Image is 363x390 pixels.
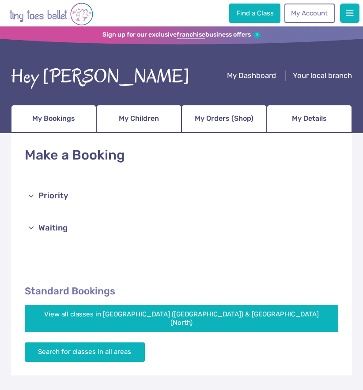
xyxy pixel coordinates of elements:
[227,71,276,82] a: My Dashboard
[25,342,145,362] a: Search for classes in all areas
[25,305,339,332] a: View all classes in [GEOGRAPHIC_DATA] ([GEOGRAPHIC_DATA]) & [GEOGRAPHIC_DATA] (North)
[293,71,352,82] a: Your local branch
[25,182,339,210] a: Priority
[195,111,253,126] span: My Orders (Shop)
[119,111,159,126] span: My Children
[32,111,75,126] span: My Bookings
[9,2,93,26] img: tiny toes ballet
[102,31,261,39] a: Sign up for our exclusivefranchisebusiness offers
[11,63,190,90] div: Hey [PERSON_NAME]
[181,105,267,133] a: My Orders (Shop)
[25,285,339,297] h2: Standard Bookings
[96,105,181,133] a: My Children
[11,105,96,133] a: My Bookings
[229,4,280,23] a: Find a Class
[284,4,335,23] a: My Account
[227,71,276,80] span: My Dashboard
[267,105,352,133] a: My Details
[25,214,339,242] a: Waiting
[292,111,327,126] span: My Details
[177,31,205,39] strong: franchise
[25,146,339,165] h1: Make a Booking
[293,71,352,80] span: Your local branch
